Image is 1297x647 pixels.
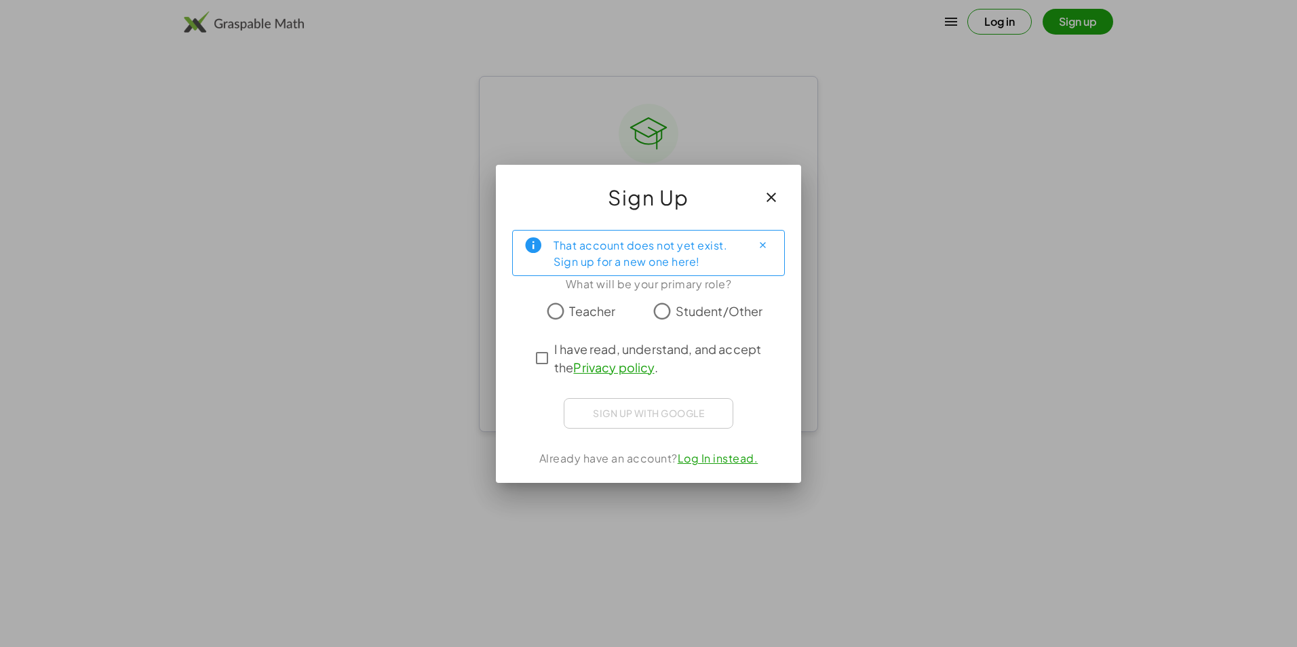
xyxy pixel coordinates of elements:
[554,340,767,376] span: I have read, understand, and accept the .
[573,359,654,375] a: Privacy policy
[554,236,741,270] div: That account does not yet exist. Sign up for a new one here!
[569,302,615,320] span: Teacher
[678,451,758,465] a: Log In instead.
[752,235,773,256] button: Close
[512,276,785,292] div: What will be your primary role?
[608,181,689,214] span: Sign Up
[676,302,763,320] span: Student/Other
[512,450,785,467] div: Already have an account?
